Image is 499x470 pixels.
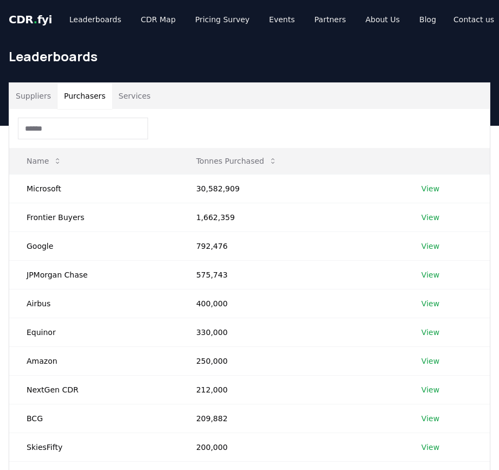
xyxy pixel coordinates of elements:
td: 250,000 [179,346,404,375]
a: View [421,212,439,223]
td: 330,000 [179,318,404,346]
td: BCG [9,404,179,433]
button: Services [112,83,157,109]
a: CDR Map [132,10,184,29]
td: SkiesFifty [9,433,179,461]
td: 1,662,359 [179,203,404,231]
a: Leaderboards [61,10,130,29]
span: . [34,13,37,26]
a: Blog [411,10,445,29]
a: CDR.fyi [9,12,52,27]
button: Tonnes Purchased [188,150,286,172]
a: View [421,356,439,366]
td: 400,000 [179,289,404,318]
td: Airbus [9,289,179,318]
td: NextGen CDR [9,375,179,404]
button: Purchasers [57,83,112,109]
td: Google [9,231,179,260]
td: Frontier Buyers [9,203,179,231]
a: Events [260,10,303,29]
td: 30,582,909 [179,174,404,203]
td: 575,743 [179,260,404,289]
a: View [421,183,439,194]
td: 209,882 [179,404,404,433]
a: Pricing Survey [187,10,258,29]
button: Name [18,150,71,172]
a: About Us [357,10,408,29]
a: Partners [306,10,355,29]
h1: Leaderboards [9,48,490,65]
td: JPMorgan Chase [9,260,179,289]
a: View [421,241,439,252]
td: 212,000 [179,375,404,404]
a: View [421,327,439,338]
a: View [421,384,439,395]
button: Suppliers [9,83,57,109]
td: Amazon [9,346,179,375]
a: View [421,413,439,424]
a: View [421,442,439,453]
td: 792,476 [179,231,404,260]
a: View [421,298,439,309]
td: 200,000 [179,433,404,461]
span: CDR fyi [9,13,52,26]
nav: Main [61,10,445,29]
a: View [421,269,439,280]
td: Equinor [9,318,179,346]
td: Microsoft [9,174,179,203]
